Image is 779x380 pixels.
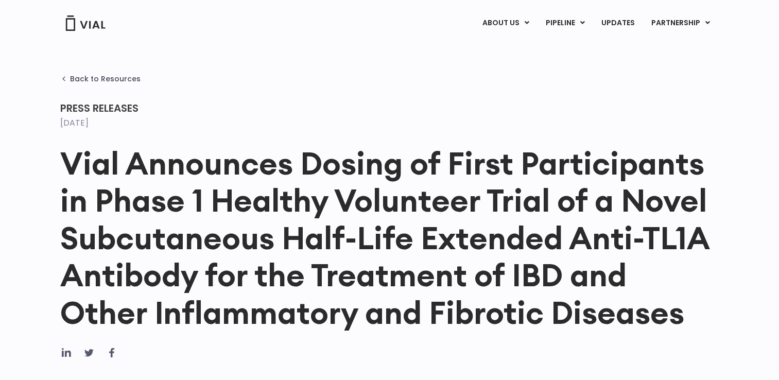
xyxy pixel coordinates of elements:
[474,14,537,32] a: ABOUT USMenu Toggle
[106,347,118,359] div: Share on facebook
[60,145,719,331] h1: Vial Announces Dosing of First Participants in Phase 1 Healthy Volunteer Trial of a Novel Subcuta...
[593,14,643,32] a: UPDATES
[643,14,718,32] a: PARTNERSHIPMenu Toggle
[70,75,141,83] span: Back to Resources
[60,75,141,83] a: Back to Resources
[60,347,73,359] div: Share on linkedin
[65,15,106,31] img: Vial Logo
[60,117,89,129] time: [DATE]
[83,347,95,359] div: Share on twitter
[60,101,139,115] span: Press Releases
[538,14,593,32] a: PIPELINEMenu Toggle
